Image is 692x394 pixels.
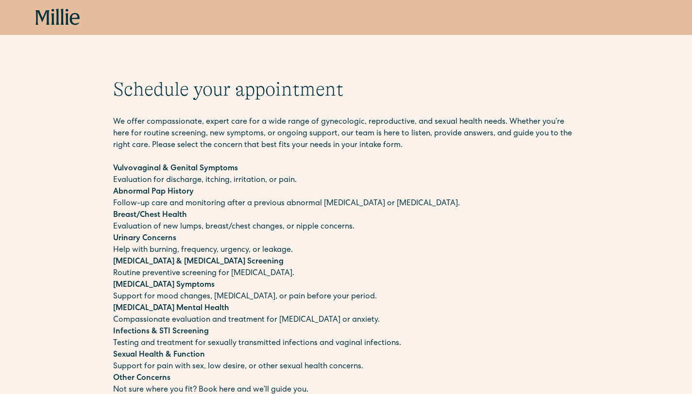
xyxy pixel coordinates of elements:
[113,328,209,336] strong: Infections & STI Screening
[113,279,579,303] p: Support for mood changes, [MEDICAL_DATA], or pain before your period.
[113,351,205,359] strong: Sexual Health & Function
[113,188,194,196] strong: Abnormal Pap History
[113,326,579,349] p: Testing and treatment for sexually transmitted infections and vaginal infections.
[113,305,229,312] strong: [MEDICAL_DATA] Mental Health
[113,235,176,243] strong: Urinary Concerns
[113,151,579,163] p: ‍
[113,212,187,219] strong: Breast/Chest Health
[113,258,284,266] strong: [MEDICAL_DATA] & [MEDICAL_DATA] Screening
[113,163,579,186] p: Evaluation for discharge, itching, irritation, or pain.
[113,233,579,256] p: Help with burning, frequency, urgency, or leakage.
[113,210,579,233] p: Evaluation of new lumps, breast/chest changes, or nipple concerns.
[113,116,579,151] p: We offer compassionate, expert care for a wide range of gynecologic, reproductive, and sexual hea...
[113,281,215,289] strong: [MEDICAL_DATA] Symptoms
[113,78,579,101] h1: Schedule your appointment
[113,186,579,210] p: Follow-up care and monitoring after a previous abnormal [MEDICAL_DATA] or [MEDICAL_DATA].
[113,375,170,382] strong: Other Concerns
[113,256,579,279] p: Routine preventive screening for [MEDICAL_DATA].
[113,303,579,326] p: Compassionate evaluation and treatment for [MEDICAL_DATA] or anxiety.
[113,165,238,173] strong: Vulvovaginal & Genital Symptoms
[113,349,579,373] p: Support for pain with sex, low desire, or other sexual health concerns.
